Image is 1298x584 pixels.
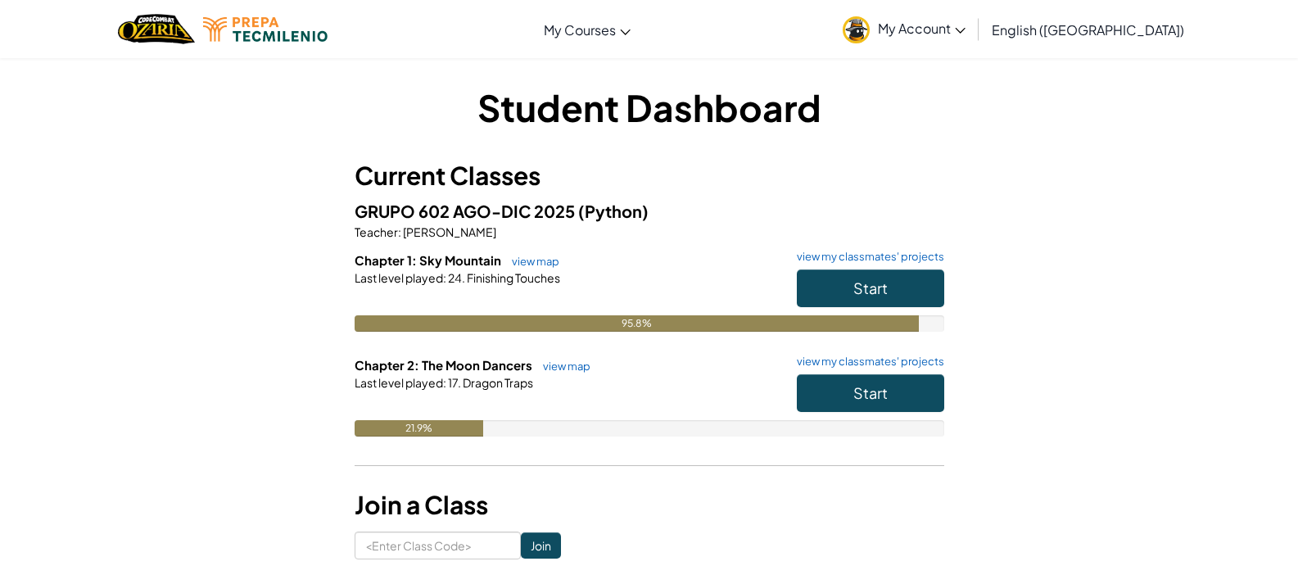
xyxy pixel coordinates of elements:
[355,420,484,437] div: 21.9%
[118,12,194,46] a: Ozaria by CodeCombat logo
[504,255,559,268] a: view map
[789,356,944,367] a: view my classmates' projects
[355,315,920,332] div: 95.8%
[797,374,944,412] button: Start
[355,201,578,221] span: GRUPO 602 AGO-DIC 2025
[521,532,561,559] input: Join
[536,7,639,52] a: My Courses
[843,16,870,43] img: avatar
[355,157,944,194] h3: Current Classes
[853,278,888,297] span: Start
[355,487,944,523] h3: Join a Class
[443,270,446,285] span: :
[355,357,535,373] span: Chapter 2: The Moon Dancers
[797,269,944,307] button: Start
[834,3,974,55] a: My Account
[355,270,443,285] span: Last level played
[355,252,504,268] span: Chapter 1: Sky Mountain
[446,270,465,285] span: 24.
[535,360,590,373] a: view map
[544,21,616,38] span: My Courses
[853,383,888,402] span: Start
[878,20,966,37] span: My Account
[992,21,1184,38] span: English ([GEOGRAPHIC_DATA])
[118,12,194,46] img: Home
[443,375,446,390] span: :
[203,17,328,42] img: Tecmilenio logo
[461,375,533,390] span: Dragon Traps
[446,375,461,390] span: 17.
[355,532,521,559] input: <Enter Class Code>
[398,224,401,239] span: :
[355,375,443,390] span: Last level played
[578,201,649,221] span: (Python)
[789,251,944,262] a: view my classmates' projects
[401,224,496,239] span: [PERSON_NAME]
[465,270,560,285] span: Finishing Touches
[355,224,398,239] span: Teacher
[355,82,944,133] h1: Student Dashboard
[984,7,1192,52] a: English ([GEOGRAPHIC_DATA])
